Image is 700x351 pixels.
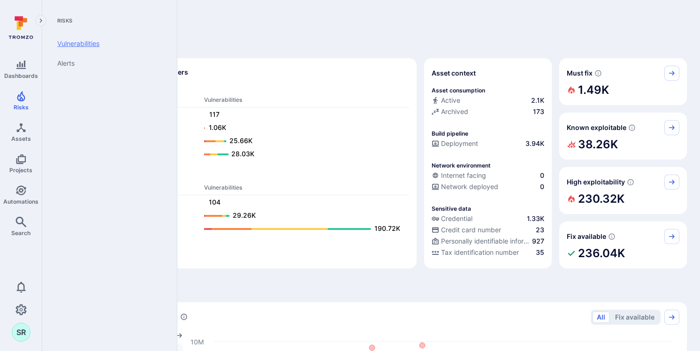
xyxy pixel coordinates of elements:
span: 1.33K [527,214,544,223]
span: Must fix [567,69,593,78]
th: Vulnerabilities [204,96,409,107]
div: Evidence indicative of handling user or service credentials [432,214,544,225]
div: Deployment [432,139,478,148]
span: Dashboards [4,72,38,79]
span: 2.1K [531,96,544,105]
a: Credential1.33K [432,214,544,223]
svg: Vulnerabilities with fix available [608,233,616,240]
div: Archived [432,107,468,116]
span: 35 [536,248,544,257]
span: Ops scanners [63,173,409,180]
span: Risks [14,104,29,111]
div: High exploitability [559,167,687,214]
p: Build pipeline [432,130,468,137]
h2: 230.32K [578,190,624,208]
span: Credit card number [441,225,501,235]
span: Asset context [432,69,476,78]
a: Deployment3.94K [432,139,544,148]
div: Personally identifiable information (PII) [432,237,530,246]
span: Fix available [567,232,606,241]
span: Archived [441,107,468,116]
p: Network environment [432,162,491,169]
span: Internet facing [441,171,486,180]
span: Discover [55,39,687,53]
button: SR [12,323,30,342]
a: Active2.1K [432,96,544,105]
span: Prioritize [55,283,687,297]
a: Credit card number23 [432,225,544,235]
span: Tax identification number [441,248,519,257]
div: Fix available [559,221,687,268]
div: Tax identification number [432,248,519,257]
div: Known exploitable [559,113,687,160]
svg: Risk score >=40 , missed SLA [594,69,602,77]
span: Deployment [441,139,478,148]
text: 1.06K [209,123,226,131]
span: 927 [532,237,544,246]
text: 117 [209,110,220,118]
span: Search [11,229,30,237]
h2: 1.49K [578,81,609,99]
div: Internet facing [432,171,486,180]
h2: 236.04K [578,244,625,263]
span: 173 [533,107,544,116]
button: Fix available [611,312,659,323]
span: Risks [50,17,166,24]
div: Active [432,96,460,105]
h2: 38.26K [578,135,618,154]
a: 25.66K [204,136,400,147]
span: Assets [11,135,31,142]
a: Vulnerabilities [50,34,166,53]
span: 23 [536,225,544,235]
div: Evidence indicative of processing tax identification numbers [432,248,544,259]
button: Expand navigation menu [35,15,46,26]
a: 29.26K [204,210,400,221]
text: 29.26K [233,211,256,219]
span: Network deployed [441,182,498,191]
div: Evidence indicative of processing personally identifiable information [432,237,544,248]
text: 104 [209,198,221,206]
div: Network deployed [432,182,498,191]
div: Code repository is archived [432,107,544,118]
button: All [593,312,609,323]
div: Must fix [559,58,687,105]
svg: EPSS score ≥ 0.7 [627,178,634,186]
text: 25.66K [229,137,252,145]
a: Alerts [50,53,166,73]
div: Evidence that an asset is internet facing [432,171,544,182]
a: Internet facing0 [432,171,544,180]
div: Evidence that the asset is packaged and deployed somewhere [432,182,544,193]
div: Credit card number [432,225,501,235]
svg: Confirmed exploitable by KEV [628,124,636,131]
a: 117 [204,109,400,121]
a: Tax identification number35 [432,248,544,257]
span: Dev scanners [63,85,409,92]
a: Personally identifiable information (PII)927 [432,237,544,246]
text: 10M [190,337,204,345]
div: Number of vulnerabilities in status 'Open' 'Triaged' and 'In process' grouped by score [180,312,188,322]
span: 3.94K [525,139,544,148]
a: 1.06K [204,122,400,134]
span: Projects [9,167,32,174]
span: Credential [441,214,472,223]
a: Archived173 [432,107,544,116]
div: Configured deployment pipeline [432,139,544,150]
span: High exploitability [567,177,625,187]
a: 104 [204,197,400,208]
a: 28.03K [204,149,400,160]
text: 28.03K [231,150,254,158]
text: 190.72K [374,224,400,232]
span: Known exploitable [567,123,626,132]
span: 0 [540,171,544,180]
span: Automations [3,198,38,205]
div: Commits seen in the last 180 days [432,96,544,107]
i: Expand navigation menu [38,17,44,25]
div: Saurabh Raje [12,323,30,342]
p: Sensitive data [432,205,471,212]
p: Asset consumption [432,87,485,94]
span: Personally identifiable information (PII) [441,237,530,246]
a: Network deployed0 [432,182,544,191]
div: Evidence indicative of processing credit card numbers [432,225,544,237]
span: 0 [540,182,544,191]
div: Credential [432,214,472,223]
